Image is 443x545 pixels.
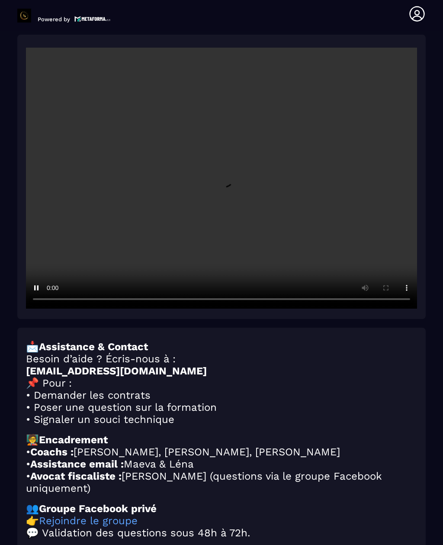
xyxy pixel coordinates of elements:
h2: • Demander les contrats [26,389,417,401]
p: Powered by [38,16,70,23]
h2: • Maeva & Léna [26,458,417,470]
strong: Assistance & Contact [39,341,148,353]
strong: Avocat fiscaliste : [30,470,122,482]
strong: [EMAIL_ADDRESS][DOMAIN_NAME] [26,365,207,377]
strong: Assistance email : [30,458,124,470]
strong: Groupe Facebook privé [39,503,157,515]
h2: • Signaler un souci technique [26,413,417,426]
strong: Coachs : [30,446,74,458]
img: logo [74,15,111,23]
h2: 👥 [26,503,417,515]
h2: • [PERSON_NAME] (questions via le groupe Facebook uniquement) [26,470,417,494]
h2: 🧑‍🏫 [26,434,417,446]
h2: Besoin d’aide ? Écris-nous à : [26,353,417,365]
h2: • Poser une question sur la formation [26,401,417,413]
h2: 📩 [26,341,417,353]
h2: 📌 Pour : [26,377,417,389]
h2: 👉 [26,515,417,527]
strong: Encadrement [39,434,108,446]
h2: 💬 Validation des questions sous 48h à 72h. [26,527,417,539]
img: logo-branding [17,9,31,23]
a: Rejoindre le groupe [39,515,138,527]
h2: • [PERSON_NAME], [PERSON_NAME], [PERSON_NAME] [26,446,417,458]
